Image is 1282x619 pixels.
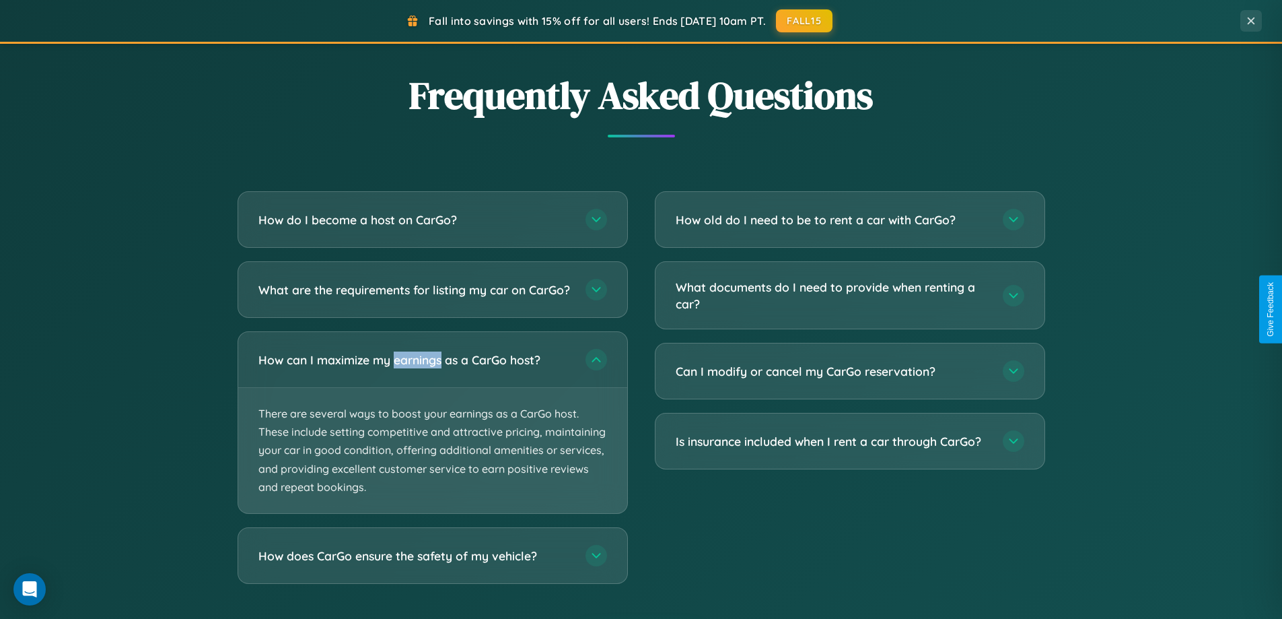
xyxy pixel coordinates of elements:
h3: How does CarGo ensure the safety of my vehicle? [258,548,572,564]
div: Open Intercom Messenger [13,573,46,606]
h3: What are the requirements for listing my car on CarGo? [258,282,572,298]
h3: Is insurance included when I rent a car through CarGo? [676,433,989,450]
h3: What documents do I need to provide when renting a car? [676,279,989,312]
p: There are several ways to boost your earnings as a CarGo host. These include setting competitive ... [238,388,627,513]
h3: Can I modify or cancel my CarGo reservation? [676,363,989,380]
h2: Frequently Asked Questions [238,69,1045,121]
h3: How can I maximize my earnings as a CarGo host? [258,352,572,368]
h3: How old do I need to be to rent a car with CarGo? [676,211,989,228]
div: Give Feedback [1266,282,1275,337]
h3: How do I become a host on CarGo? [258,211,572,228]
button: FALL15 [776,9,832,32]
span: Fall into savings with 15% off for all users! Ends [DATE] 10am PT. [429,14,766,28]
